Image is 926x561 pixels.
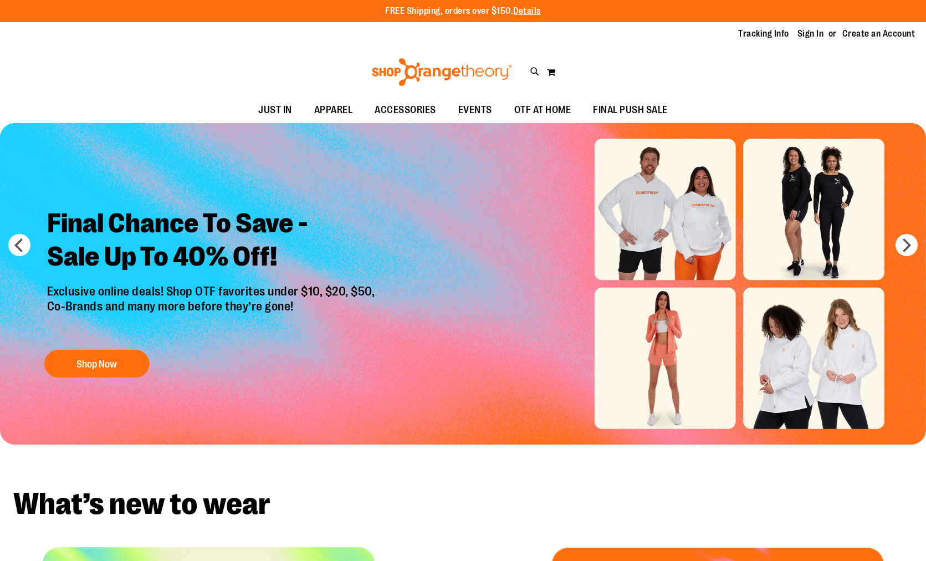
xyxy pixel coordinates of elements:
a: Tracking Info [738,28,789,40]
button: prev [8,234,30,256]
a: Sign In [797,28,824,40]
a: Create an Account [842,28,915,40]
h2: What’s new to wear [13,489,913,519]
span: FINAL PUSH SALE [593,98,668,123]
span: JUST IN [258,98,292,123]
span: EVENTS [458,98,492,123]
span: ACCESSORIES [375,98,436,123]
span: APPAREL [314,98,353,123]
button: next [896,234,918,256]
a: Details [513,6,541,16]
span: OTF AT HOME [514,98,571,123]
p: Exclusive online deals! Shop OTF favorites under $10, $20, $50, Co-Brands and many more before th... [39,284,386,339]
button: Shop Now [44,350,150,378]
img: Shop Orangetheory [370,58,514,86]
h2: Final Chance To Save - Sale Up To 40% Off! [39,198,386,284]
p: FREE Shipping, orders over $150. [385,5,541,18]
a: Final Chance To Save -Sale Up To 40% Off! Exclusive online deals! Shop OTF favorites under $10, $... [39,198,386,383]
